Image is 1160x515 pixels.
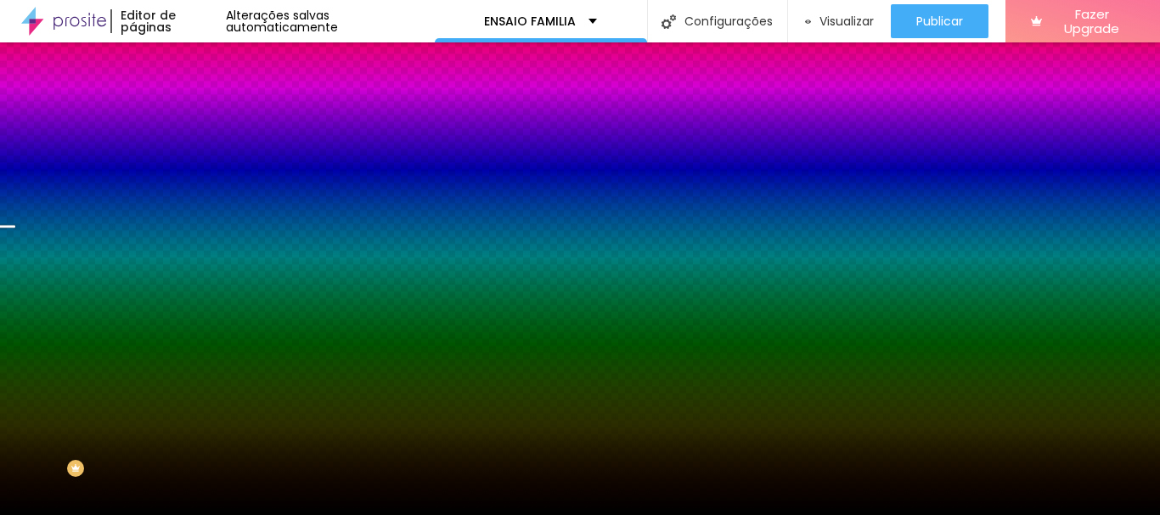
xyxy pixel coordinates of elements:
button: Visualizar [788,4,892,38]
span: Visualizar [819,14,874,28]
img: Icone [662,14,676,29]
span: Fazer Upgrade [1049,7,1135,36]
span: Publicar [916,14,963,28]
div: Editor de páginas [110,9,225,33]
button: Publicar [891,4,988,38]
p: ENSAIO FAMILIA [484,15,576,27]
div: Alterações salvas automaticamente [226,9,435,33]
img: view-1.svg [805,14,812,29]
